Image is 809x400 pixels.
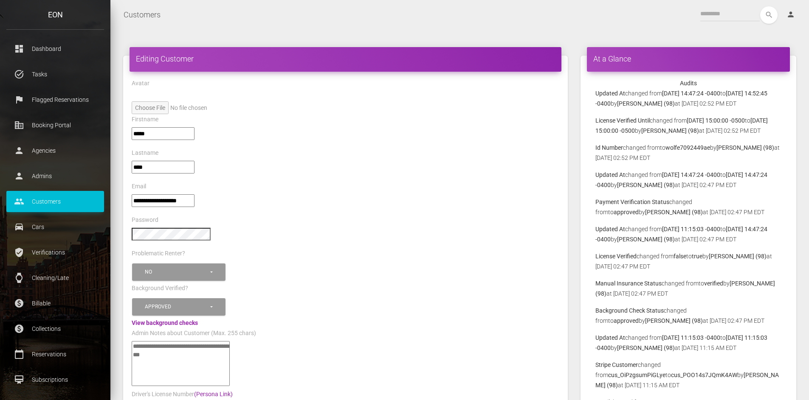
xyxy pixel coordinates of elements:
label: Lastname [132,149,158,157]
b: [DATE] 15:00:00 -0500 [687,117,745,124]
div: Approved [145,303,209,310]
a: person [780,6,803,23]
b: [PERSON_NAME] (98) [716,144,774,151]
label: Background Verified? [132,284,188,293]
b: false [674,253,686,260]
p: changed from to by at [DATE] 02:47 PM EDT [595,251,781,271]
b: [PERSON_NAME] (98) [617,182,675,188]
p: changed from to by at [DATE] 11:15 AM EDT [595,333,781,353]
a: watch Cleaning/Late [6,267,104,288]
b: License Verified Until [595,117,650,124]
a: person Admins [6,165,104,187]
b: [PERSON_NAME] (98) [617,344,675,351]
label: Admin Notes about Customer (Max. 255 chars) [132,329,256,338]
p: Cleaning/Late [13,271,98,284]
b: [PERSON_NAME] (98) [641,127,699,134]
strong: Audits [680,80,697,87]
label: Firstname [132,115,158,124]
b: Updated At [595,90,625,97]
p: changed from to by at [DATE] 02:47 PM EDT [595,224,781,244]
p: Customers [13,195,98,208]
b: Stripe Customer [595,361,638,368]
label: Email [132,182,146,191]
p: Verifications [13,246,98,259]
button: search [760,6,778,24]
b: Updated At [595,171,625,178]
b: verified [704,280,723,287]
b: wolfe7092449ae [665,144,710,151]
b: Background Check Status [595,307,664,314]
label: Avatar [132,79,149,88]
a: View background checks [132,319,198,326]
p: Admins [13,170,98,182]
p: changed from to by at [DATE] 11:15 AM EDT [595,360,781,390]
label: Driver's License Number [132,390,233,399]
div: No [145,269,209,276]
b: approved [614,317,639,324]
b: [DATE] 11:15:03 -0400 [662,226,720,232]
a: Customers [124,4,161,25]
a: paid Billable [6,293,104,314]
button: Approved [132,298,226,316]
b: [PERSON_NAME] (98) [645,317,703,324]
b: License Verified [595,253,637,260]
p: changed from to by at [DATE] 02:52 PM EDT [595,143,781,163]
a: calendar_today Reservations [6,344,104,365]
p: changed from to by at [DATE] 02:47 PM EDT [595,197,781,217]
p: changed from to by at [DATE] 02:47 PM EDT [595,305,781,326]
b: [PERSON_NAME] (98) [617,236,675,243]
p: Cars [13,221,98,233]
b: Payment Verification Status [595,199,669,205]
p: Tasks [13,68,98,81]
a: verified_user Verifications [6,242,104,263]
h4: Editing Customer [136,53,555,64]
b: approved [614,209,639,215]
a: people Customers [6,191,104,212]
b: cus_OiPzgsumPiGLye [608,372,665,378]
a: person Agencies [6,140,104,161]
p: Subscriptions [13,373,98,386]
label: Password [132,216,158,224]
b: [PERSON_NAME] (98) [617,100,675,107]
b: [PERSON_NAME] (98) [709,253,767,260]
b: [DATE] 11:15:03 -0400 [662,334,720,341]
b: Updated At [595,226,625,232]
b: Id Number [595,144,623,151]
a: dashboard Dashboard [6,38,104,59]
p: changed from to by at [DATE] 02:47 PM EDT [595,278,781,299]
p: changed from to by at [DATE] 02:47 PM EDT [595,170,781,190]
p: Agencies [13,144,98,157]
a: drive_eta Cars [6,216,104,238]
label: Problematic Renter? [132,249,185,258]
a: corporate_fare Booking Portal [6,115,104,136]
b: [PERSON_NAME] (98) [645,209,703,215]
b: cus_POO14s7JQmK4AW [671,372,737,378]
b: true [692,253,702,260]
p: Dashboard [13,42,98,55]
b: Updated At [595,334,625,341]
a: card_membership Subscriptions [6,369,104,390]
p: Booking Portal [13,119,98,131]
button: No [132,263,226,281]
p: Billable [13,297,98,310]
p: Collections [13,322,98,335]
b: Manual Insurance Status [595,280,662,287]
b: [DATE] 14:47:24 -0400 [662,90,720,97]
i: person [786,10,795,19]
a: (Persona Link) [194,391,233,397]
p: Flagged Reservations [13,93,98,106]
a: flag Flagged Reservations [6,89,104,110]
p: changed from to by at [DATE] 02:52 PM EDT [595,115,781,136]
a: paid Collections [6,318,104,339]
p: changed from to by at [DATE] 02:52 PM EDT [595,88,781,109]
p: Reservations [13,348,98,361]
h4: At a Glance [593,53,784,64]
b: [DATE] 14:47:24 -0400 [662,171,720,178]
a: task_alt Tasks [6,64,104,85]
